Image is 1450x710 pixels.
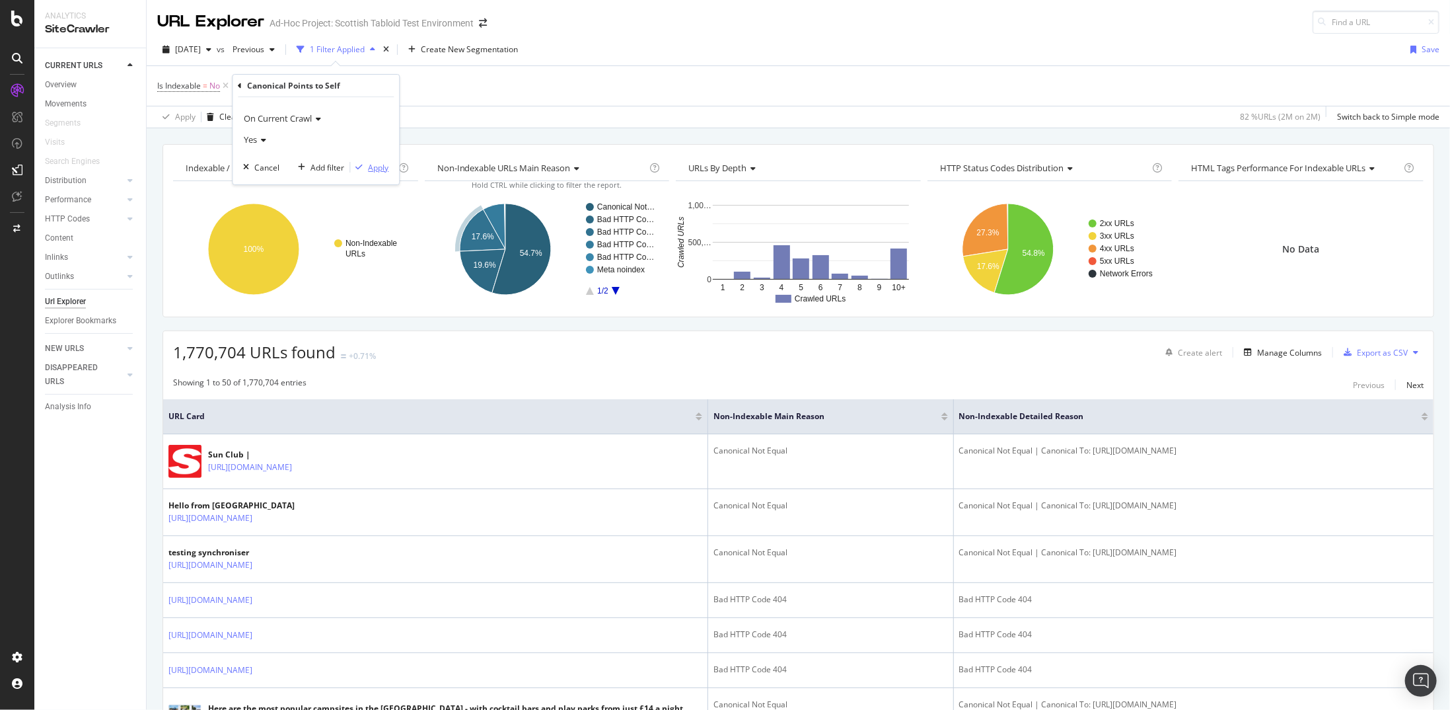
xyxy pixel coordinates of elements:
div: Apply [175,111,196,122]
button: Previous [227,39,280,60]
text: 8 [857,283,862,292]
button: Cancel [238,161,279,174]
text: Crawled URLs [795,294,846,303]
div: Bad HTTP Code 404 [713,629,947,641]
div: Ad-Hoc Project: Scottish Tabloid Test Environment [270,17,474,30]
a: Url Explorer [45,295,137,309]
a: DISAPPEARED URLS [45,361,124,389]
a: [URL][DOMAIN_NAME] [168,664,252,677]
span: HTTP Status Codes Distribution [940,162,1064,174]
button: Apply [350,161,388,174]
span: On Current Crawl [244,112,312,124]
button: Add filter [293,161,344,174]
img: Equal [341,354,346,358]
div: Create alert [1178,347,1222,358]
a: Explorer Bookmarks [45,314,137,328]
a: [URL][DOMAIN_NAME] [168,594,252,607]
div: Segments [45,116,81,130]
text: Non-Indexable [345,239,397,248]
text: 2 [741,283,745,292]
a: Content [45,231,137,245]
button: Save [1405,39,1439,60]
span: No [209,77,220,95]
div: Bad HTTP Code 404 [713,664,947,676]
button: 1 Filter Applied [291,39,381,60]
div: Analysis Info [45,400,91,414]
button: Add Filter [231,78,284,94]
div: Content [45,231,73,245]
a: Distribution [45,174,124,188]
button: Create New Segmentation [403,39,523,60]
button: Clear [201,106,239,128]
text: Meta noindex [597,265,645,274]
div: Open Intercom Messenger [1405,665,1437,697]
text: 17.6% [471,232,493,241]
div: 1 Filter Applied [310,44,365,55]
button: Create alert [1160,342,1222,363]
span: No Data [1283,243,1320,256]
button: Previous [1353,377,1385,393]
a: [URL][DOMAIN_NAME] [168,559,252,572]
a: Search Engines [45,155,113,169]
text: 54.8% [1023,249,1045,258]
div: Next [1406,379,1424,391]
text: 1,00… [688,201,711,210]
span: = [203,80,207,91]
a: [URL][DOMAIN_NAME] [168,629,252,642]
span: URLs by Depth [688,162,746,174]
div: Switch back to Simple mode [1337,111,1439,122]
text: 100% [244,245,264,254]
span: 2025 Aug. 18th [175,44,201,55]
span: Non-Indexable URLs Main Reason [437,162,571,174]
div: Export as CSV [1357,347,1408,358]
img: main image [168,445,201,478]
div: Apply [368,162,388,173]
span: Previous [227,44,264,55]
div: Bad HTTP Code 404 [959,664,1428,676]
text: Network Errors [1100,269,1153,278]
div: Canonical Points to Self [247,80,340,91]
div: Showing 1 to 50 of 1,770,704 entries [173,377,307,393]
a: Analysis Info [45,400,137,414]
div: HTTP Codes [45,212,90,226]
div: Analytics [45,11,135,22]
text: 5xx URLs [1100,256,1134,266]
button: Switch back to Simple mode [1332,106,1439,128]
button: Apply [157,106,196,128]
a: Movements [45,97,137,111]
a: Visits [45,136,78,149]
text: 3 [760,283,764,292]
div: Canonical Not Equal [713,445,947,457]
button: [DATE] [157,39,217,60]
div: Canonical Not Equal | Canonical To: [URL][DOMAIN_NAME] [959,547,1428,559]
div: A chart. [676,192,921,307]
a: Outlinks [45,270,124,284]
h4: Indexable / Non-Indexable URLs Distribution [183,157,396,178]
div: Bad HTTP Code 404 [959,594,1428,606]
text: 2xx URLs [1100,219,1134,228]
div: Hello from [GEOGRAPHIC_DATA] [168,500,295,512]
button: Manage Columns [1239,344,1322,360]
div: NEW URLS [45,342,84,356]
div: Save [1422,44,1439,55]
text: 7 [838,283,843,292]
text: 17.6% [977,262,999,271]
span: 1,770,704 URLs found [173,341,336,363]
div: URL Explorer [157,11,264,33]
text: Bad HTTP Co… [597,240,654,249]
div: CURRENT URLS [45,59,102,73]
text: 6 [818,283,823,292]
div: Visits [45,136,65,149]
h4: HTML Tags Performance for Indexable URLs [1188,157,1401,178]
div: arrow-right-arrow-left [479,19,487,28]
div: Clear [219,111,239,122]
h4: HTTP Status Codes Distribution [937,157,1150,178]
div: Bad HTTP Code 404 [959,629,1428,641]
div: Inlinks [45,251,68,264]
div: Url Explorer [45,295,86,309]
svg: A chart. [927,192,1173,307]
span: HTML Tags Performance for Indexable URLs [1191,162,1365,174]
text: 1/2 [597,286,608,296]
a: HTTP Codes [45,212,124,226]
